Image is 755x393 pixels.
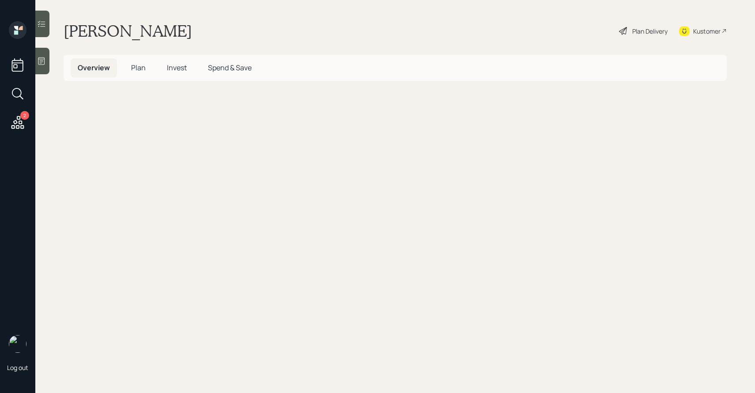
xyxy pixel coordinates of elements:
[693,27,721,36] div: Kustomer
[20,111,29,120] div: 2
[9,335,26,353] img: sami-boghos-headshot.png
[632,27,668,36] div: Plan Delivery
[78,63,110,72] span: Overview
[131,63,146,72] span: Plan
[7,363,28,372] div: Log out
[64,21,192,41] h1: [PERSON_NAME]
[208,63,252,72] span: Spend & Save
[167,63,187,72] span: Invest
